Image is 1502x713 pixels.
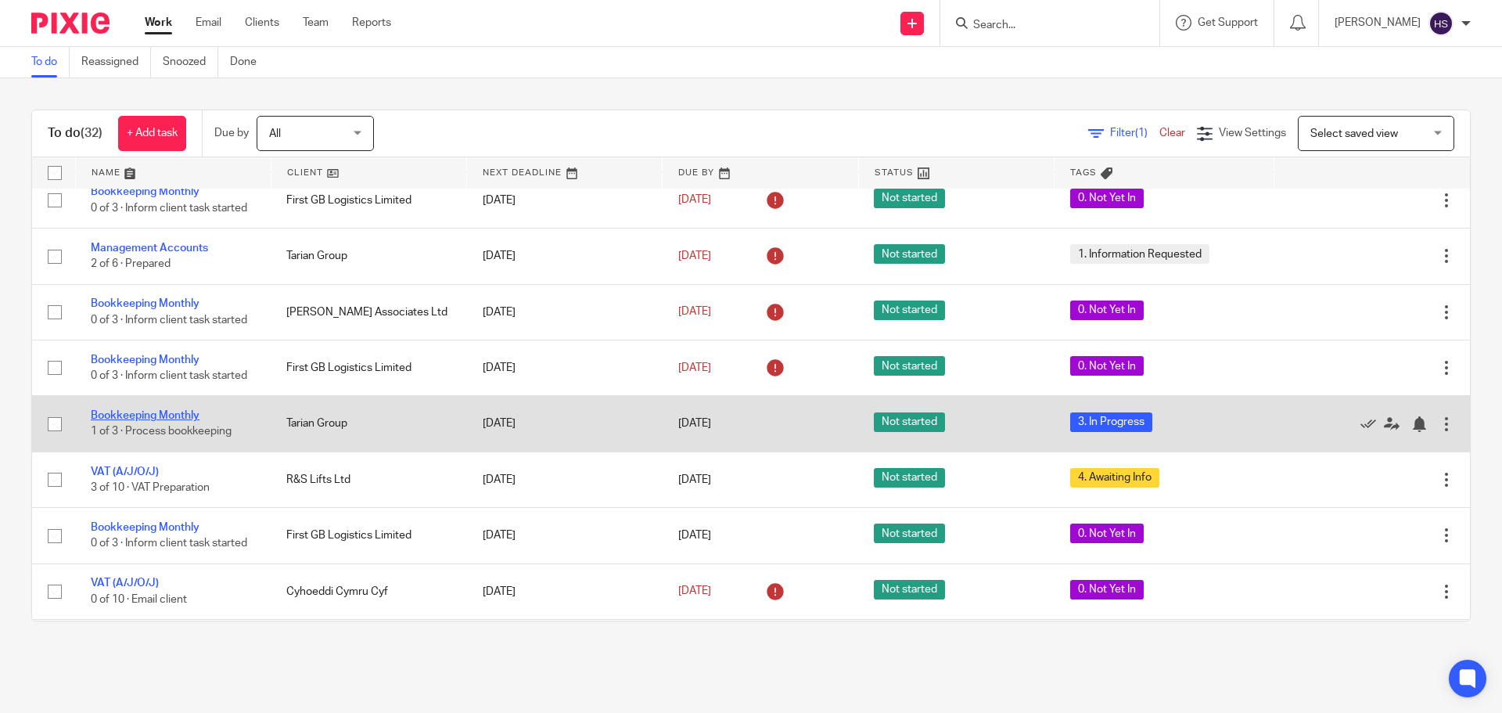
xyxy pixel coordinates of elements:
[678,586,711,597] span: [DATE]
[678,362,711,373] span: [DATE]
[91,186,199,197] a: Bookkeeping Monthly
[467,284,663,340] td: [DATE]
[271,340,466,395] td: First GB Logistics Limited
[163,47,218,77] a: Snoozed
[1070,524,1144,543] span: 0. Not Yet In
[1198,17,1258,28] span: Get Support
[874,412,945,432] span: Not started
[1428,11,1453,36] img: svg%3E
[269,128,281,139] span: All
[91,315,247,326] span: 0 of 3 · Inform client task started
[271,284,466,340] td: [PERSON_NAME] Associates Ltd
[1310,128,1398,139] span: Select saved view
[1070,301,1144,320] span: 0. Not Yet In
[874,301,945,320] span: Not started
[271,508,466,564] td: First GB Logistics Limited
[91,298,199,309] a: Bookkeeping Monthly
[874,468,945,488] span: Not started
[271,620,466,675] td: Signum Health Ltd
[352,15,391,31] a: Reports
[214,125,249,141] p: Due by
[91,466,159,477] a: VAT (A/J/O/J)
[1219,128,1286,139] span: View Settings
[271,396,466,452] td: Tarian Group
[91,482,210,493] span: 3 of 10 · VAT Preparation
[91,427,232,438] span: 1 of 3 · Process bookkeeping
[1110,128,1159,139] span: Filter
[678,195,711,206] span: [DATE]
[91,538,247,549] span: 0 of 3 · Inform client task started
[1070,244,1209,264] span: 1. Information Requested
[91,522,199,533] a: Bookkeeping Monthly
[91,258,171,269] span: 2 of 6 · Prepared
[874,524,945,543] span: Not started
[1159,128,1185,139] a: Clear
[874,580,945,600] span: Not started
[81,47,151,77] a: Reassigned
[303,15,329,31] a: Team
[1135,128,1148,139] span: (1)
[1070,468,1159,488] span: 4. Awaiting Info
[271,172,466,228] td: First GB Logistics Limited
[1070,580,1144,600] span: 0. Not Yet In
[91,243,208,254] a: Management Accounts
[271,564,466,619] td: Cyhoeddi Cymru Cyf
[1070,356,1144,376] span: 0. Not Yet In
[467,620,663,675] td: [DATE]
[874,356,945,376] span: Not started
[874,189,945,208] span: Not started
[1070,168,1097,177] span: Tags
[81,127,102,139] span: (32)
[1070,189,1144,208] span: 0. Not Yet In
[678,307,711,318] span: [DATE]
[91,355,199,366] a: Bookkeeping Monthly
[145,15,172,31] a: Work
[91,370,247,381] span: 0 of 3 · Inform client task started
[91,578,159,589] a: VAT (A/J/O/J)
[678,419,711,430] span: [DATE]
[91,410,199,421] a: Bookkeeping Monthly
[678,250,711,261] span: [DATE]
[271,452,466,507] td: R&S Lifts Ltd
[467,229,663,284] td: [DATE]
[230,47,268,77] a: Done
[31,13,110,34] img: Pixie
[678,530,711,541] span: [DATE]
[91,203,247,214] span: 0 of 3 · Inform client task started
[245,15,279,31] a: Clients
[972,19,1112,33] input: Search
[196,15,221,31] a: Email
[467,508,663,564] td: [DATE]
[1335,15,1421,31] p: [PERSON_NAME]
[118,116,186,151] a: + Add task
[31,47,70,77] a: To do
[1360,416,1384,431] a: Mark as done
[1070,412,1152,432] span: 3. In Progress
[467,564,663,619] td: [DATE]
[91,594,187,605] span: 0 of 10 · Email client
[467,172,663,228] td: [DATE]
[467,452,663,507] td: [DATE]
[271,229,466,284] td: Tarian Group
[467,396,663,452] td: [DATE]
[48,125,102,142] h1: To do
[467,340,663,395] td: [DATE]
[678,474,711,485] span: [DATE]
[874,244,945,264] span: Not started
